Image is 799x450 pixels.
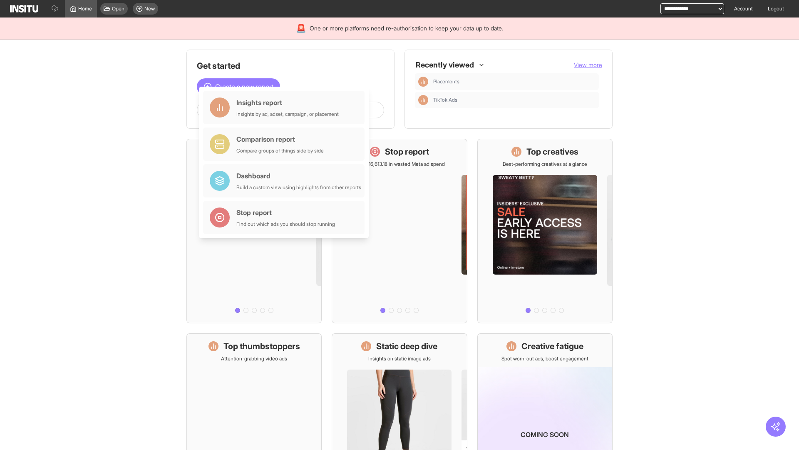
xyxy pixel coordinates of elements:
[503,161,587,167] p: Best-performing creatives at a glance
[197,60,384,72] h1: Get started
[112,5,124,12] span: Open
[433,78,596,85] span: Placements
[197,78,280,95] button: Create a new report
[236,171,361,181] div: Dashboard
[385,146,429,157] h1: Stop report
[574,61,602,69] button: View more
[310,24,503,32] span: One or more platforms need re-authorisation to keep your data up to date.
[221,355,287,362] p: Attention-grabbing video ads
[236,184,361,191] div: Build a custom view using highlights from other reports
[236,134,324,144] div: Comparison report
[10,5,38,12] img: Logo
[236,207,335,217] div: Stop report
[433,97,596,103] span: TikTok Ads
[433,78,459,85] span: Placements
[236,221,335,227] div: Find out which ads you should stop running
[223,340,300,352] h1: Top thumbstoppers
[354,161,445,167] p: Save £16,613.18 in wasted Meta ad spend
[332,139,467,323] a: Stop reportSave £16,613.18 in wasted Meta ad spend
[368,355,431,362] p: Insights on static image ads
[376,340,437,352] h1: Static deep dive
[144,5,155,12] span: New
[78,5,92,12] span: Home
[215,82,273,92] span: Create a new report
[433,97,457,103] span: TikTok Ads
[296,22,306,34] div: 🚨
[186,139,322,323] a: What's live nowSee all active ads instantly
[574,61,602,68] span: View more
[418,77,428,87] div: Insights
[526,146,578,157] h1: Top creatives
[236,97,339,107] div: Insights report
[236,111,339,117] div: Insights by ad, adset, campaign, or placement
[477,139,613,323] a: Top creativesBest-performing creatives at a glance
[418,95,428,105] div: Insights
[236,147,324,154] div: Compare groups of things side by side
